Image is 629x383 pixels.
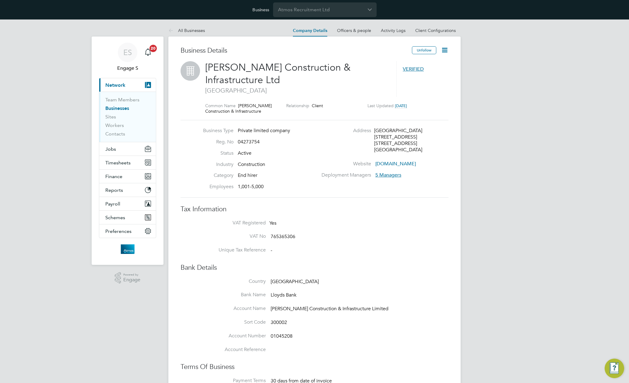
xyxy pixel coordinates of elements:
span: 04273754 [238,139,260,145]
label: Business Type [200,128,234,134]
span: Reports [105,187,123,193]
span: Jobs [105,146,116,152]
span: Active [238,150,251,156]
a: Company Details [293,28,327,33]
span: Lloyds Bank [271,292,297,298]
label: Account Number [205,333,266,339]
button: Engage Resource Center [605,359,624,378]
label: Country [205,278,266,285]
a: 20 [142,43,154,62]
span: 765365306 [271,234,295,240]
span: [PERSON_NAME] Construction & Infrastructure Limited [271,306,388,312]
label: Reg. No [200,139,234,145]
div: [STREET_ADDRESS] [374,134,432,140]
span: Payroll [105,201,120,207]
a: Sites [105,114,116,120]
span: 01045208 [271,333,293,339]
a: Powered byEngage [115,272,141,284]
span: ES [123,48,132,56]
label: Employees [200,184,234,190]
label: Account Name [205,305,266,312]
button: Reports [99,183,156,197]
span: End hirer [238,172,257,178]
div: [GEOGRAPHIC_DATA] [374,147,432,153]
span: - [271,247,272,253]
span: Network [105,82,125,88]
span: 1,001-5,000 [238,184,264,190]
label: VAT Registered [205,220,266,226]
nav: Main navigation [92,37,163,265]
button: Jobs [99,142,156,156]
span: Engage [123,277,140,283]
span: 20 [149,45,157,52]
span: [PERSON_NAME] Construction & Infrastructure [205,103,272,114]
span: Client [312,103,323,108]
button: Preferences [99,224,156,238]
span: Finance [105,174,122,179]
a: Go to home page [99,244,156,254]
label: Website [320,161,371,167]
label: Relationship [286,103,309,108]
label: Deployment Managers [320,172,371,178]
span: [GEOGRAPHIC_DATA] [205,86,390,94]
button: Payroll [99,197,156,210]
label: Category [200,172,234,179]
a: Client Configurations [415,28,456,33]
span: Engage S [99,65,156,72]
a: Activity Logs [381,28,406,33]
label: Common Name [205,103,236,108]
h3: Terms Of Business [181,363,448,371]
span: Powered by [123,272,140,277]
img: atmosrecruitment-logo-retina.png [121,244,134,254]
span: [PERSON_NAME] Construction & Infrastructure Ltd [205,61,351,86]
a: Team Members [105,97,139,103]
span: [DATE] [395,103,407,108]
label: Sort Code [205,319,266,325]
span: 5 Managers [375,172,401,178]
span: Construction [238,161,265,167]
span: 300002 [271,319,287,325]
span: Schemes [105,215,125,220]
h3: Business Details [181,46,412,55]
label: Address [320,128,371,134]
a: ESEngage S [99,43,156,72]
label: Last Updated [367,103,394,108]
a: All Businesses [168,28,205,33]
a: Workers [105,122,124,128]
h3: Tax Information [181,205,448,214]
label: Status [200,150,234,156]
label: VAT No [205,233,266,240]
div: [STREET_ADDRESS] [374,140,432,147]
label: Unique Tax Reference [205,247,266,253]
label: Industry [200,161,234,168]
label: Bank Name [205,292,266,298]
button: Finance [99,170,156,183]
div: Network [99,92,156,142]
span: [GEOGRAPHIC_DATA] [271,279,319,285]
span: Private limited company [238,128,290,134]
span: Yes [269,220,276,226]
h3: Bank Details [181,263,448,272]
button: Timesheets [99,156,156,169]
a: Businesses [105,105,129,111]
span: VERIFIED [403,66,424,72]
button: Unfollow [412,46,436,54]
button: Network [99,78,156,92]
span: Preferences [105,228,132,234]
a: Contacts [105,131,125,137]
a: Officers & people [337,28,371,33]
label: Business [252,7,269,12]
div: [GEOGRAPHIC_DATA] [374,128,432,134]
label: Account Reference [205,346,266,353]
a: [DOMAIN_NAME] [375,161,416,167]
span: Timesheets [105,160,131,166]
button: Schemes [99,211,156,224]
